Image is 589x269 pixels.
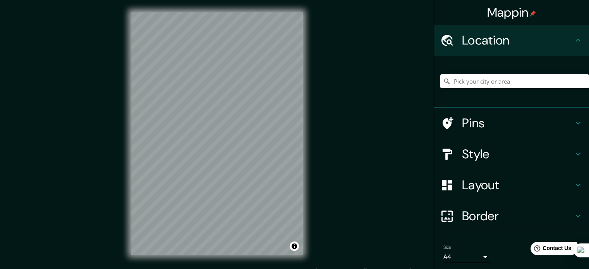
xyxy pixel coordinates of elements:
iframe: Help widget launcher [520,239,580,260]
img: pin-icon.png [530,10,536,17]
div: Pins [434,108,589,139]
div: Style [434,139,589,170]
h4: Style [462,146,574,162]
h4: Layout [462,177,574,193]
div: Border [434,200,589,231]
div: A4 [443,251,490,263]
div: Layout [434,170,589,200]
input: Pick your city or area [440,74,589,88]
h4: Location [462,33,574,48]
div: Location [434,25,589,56]
canvas: Map [131,12,303,255]
h4: Mappin [487,5,536,20]
button: Toggle attribution [290,242,299,251]
label: Size [443,244,452,251]
h4: Border [462,208,574,224]
h4: Pins [462,115,574,131]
